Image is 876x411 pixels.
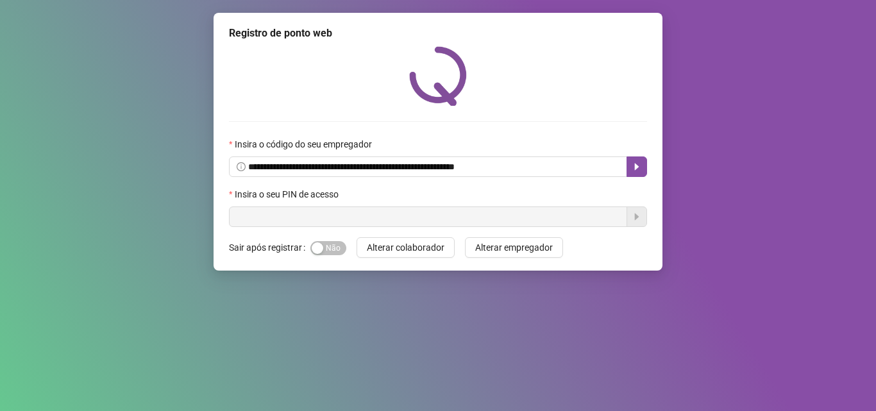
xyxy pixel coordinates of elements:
[475,240,553,255] span: Alterar empregador
[229,26,647,41] div: Registro de ponto web
[465,237,563,258] button: Alterar empregador
[367,240,444,255] span: Alterar colaborador
[229,237,310,258] label: Sair após registrar
[229,187,347,201] label: Insira o seu PIN de acesso
[357,237,455,258] button: Alterar colaborador
[409,46,467,106] img: QRPoint
[237,162,246,171] span: info-circle
[632,162,642,172] span: caret-right
[229,137,380,151] label: Insira o código do seu empregador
